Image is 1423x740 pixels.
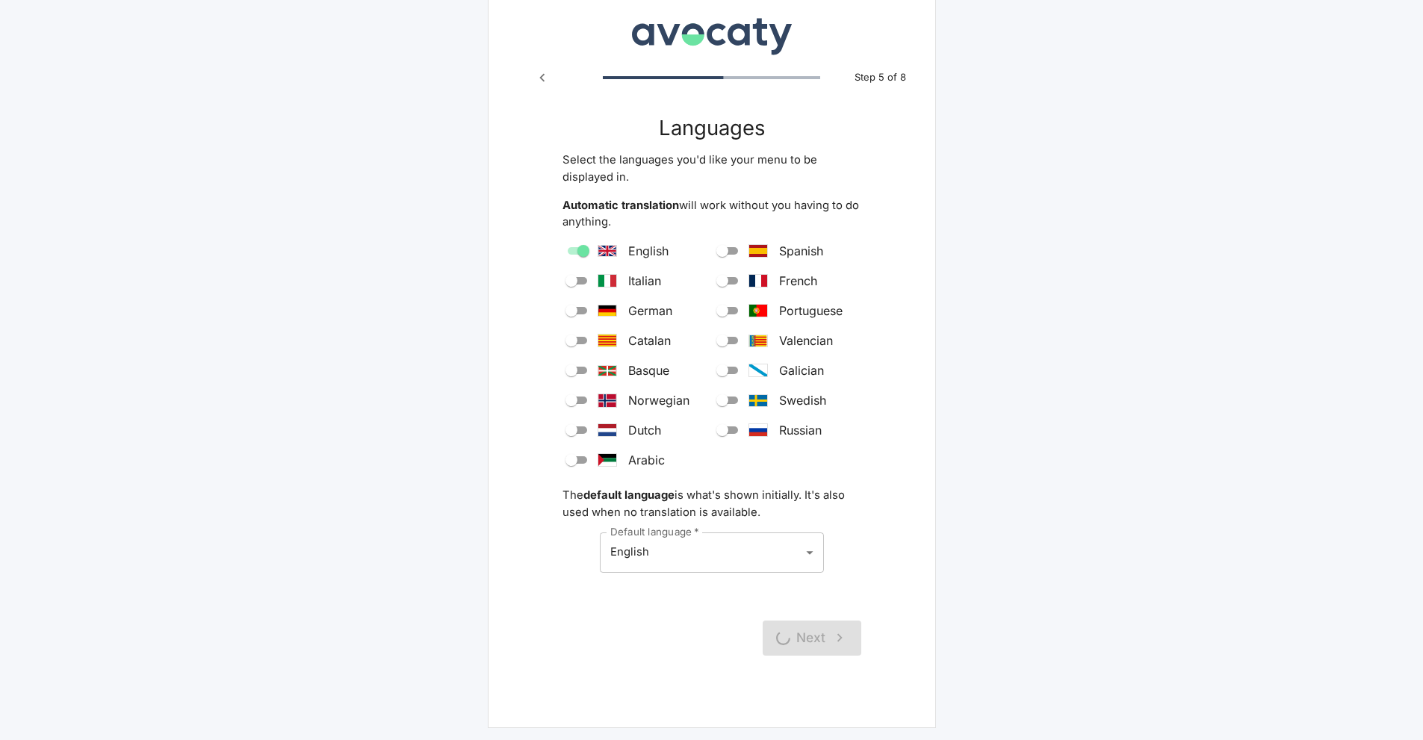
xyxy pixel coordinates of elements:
svg: Norway [598,394,616,407]
p: The is what's shown initially. It's also used when no translation is available. [562,487,861,520]
span: Valencian [779,332,833,349]
span: English [628,242,669,260]
p: will work without you having to do anything. [562,197,861,231]
svg: Catalonia [598,335,616,346]
label: Default language [610,525,698,539]
span: Russian [779,421,822,439]
span: Swedish [779,391,826,409]
strong: Automatic translation [562,199,679,212]
span: Galician [779,361,824,379]
svg: France [749,275,767,287]
span: English [610,545,649,559]
svg: Germany [598,305,616,316]
svg: Portugal [749,305,767,317]
img: Avocaty [627,7,796,57]
svg: Euskadi [598,366,616,376]
svg: The Netherlands [598,424,616,436]
span: Spanish [779,242,823,260]
svg: Valencia [749,335,767,346]
p: Select the languages you'd like your menu to be displayed in. [562,152,861,185]
svg: Sweden [749,395,767,406]
span: Italian [628,272,661,290]
svg: Spain [749,245,767,257]
span: Catalan [628,332,671,349]
span: Norwegian [628,391,689,409]
span: German [628,302,672,320]
strong: default language [583,488,675,502]
span: Basque [628,361,669,379]
span: Arabic [628,451,665,469]
svg: United Kingdom [598,246,616,256]
svg: Saudi Arabia [598,454,616,466]
span: Dutch [628,421,661,439]
svg: Italy [598,275,616,287]
span: Step 5 of 8 [844,70,917,85]
svg: Galicia [749,364,767,376]
svg: Russia [749,424,767,436]
button: Previous step [528,63,557,92]
span: French [779,272,817,290]
h3: Languages [562,116,861,140]
span: Portuguese [779,302,843,320]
